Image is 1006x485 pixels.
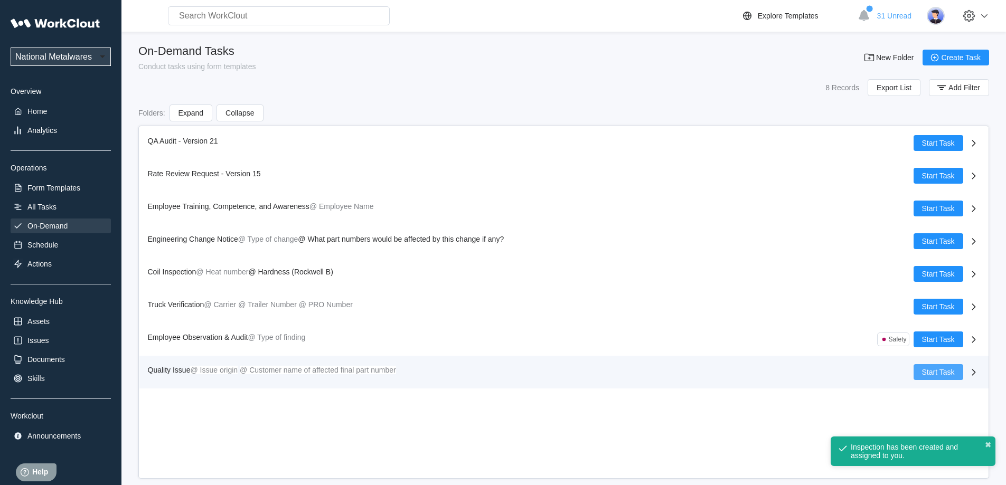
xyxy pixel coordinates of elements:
[11,199,111,214] a: All Tasks
[238,300,297,309] mark: @ Trailer Number
[148,235,238,243] span: Engineering Change Notice
[11,123,111,138] a: Analytics
[914,168,963,184] button: Start Task
[148,169,261,178] span: Rate Review Request - Version 15
[922,270,955,278] span: Start Task
[27,374,45,383] div: Skills
[27,260,52,268] div: Actions
[148,137,218,145] span: QA Audit - Version 21
[27,203,57,211] div: All Tasks
[170,104,212,121] button: Expand
[876,54,914,61] span: New Folder
[11,180,111,195] a: Form Templates
[148,202,309,211] span: Employee Training, Competence, and Awareness
[27,336,49,345] div: Issues
[888,336,906,343] div: Safety
[851,443,963,460] div: Inspection has been created and assigned to you.
[148,300,204,309] span: Truck Verification
[11,412,111,420] div: Workclout
[299,300,353,309] mark: @ PRO Number
[139,159,989,192] a: Rate Review Request - Version 15Start Task
[927,7,945,25] img: user-5.png
[914,331,963,347] button: Start Task
[857,50,923,65] button: New Folder
[11,371,111,386] a: Skills
[877,12,911,20] span: 31 Unread
[298,235,504,243] span: @ What part numbers would be affected by this change if any?
[139,356,989,388] a: Quality Issue@ Issue origin@ Customer name of affected final part numberStart Task
[204,300,236,309] mark: @ Carrier
[922,336,955,343] span: Start Task
[139,127,989,159] a: QA Audit - Version 21Start Task
[190,366,238,374] mark: @ Issue origin
[11,104,111,119] a: Home
[11,218,111,233] a: On-Demand
[914,201,963,216] button: Start Task
[139,192,989,225] a: Employee Training, Competence, and Awareness@ Employee NameStart Task
[922,172,955,179] span: Start Task
[178,109,203,117] span: Expand
[825,83,859,92] div: 8 Records
[948,84,980,91] span: Add Filter
[168,6,390,25] input: Search WorkClout
[139,323,989,356] a: Employee Observation & Audit@ Type of findingSafetyStart Task
[11,314,111,329] a: Assets
[868,79,920,96] button: Export List
[922,139,955,147] span: Start Task
[248,268,333,276] span: @ Hardness (Rockwell B)
[914,135,963,151] button: Start Task
[914,233,963,249] button: Start Task
[139,225,989,258] a: Engineering Change Notice@ Type of change@ What part numbers would be affected by this change if ...
[139,290,989,323] a: Truck Verification@ Carrier@ Trailer Number@ PRO NumberStart Task
[27,126,57,135] div: Analytics
[923,50,989,65] button: Create Task
[27,317,50,326] div: Assets
[914,299,963,315] button: Start Task
[877,84,911,91] span: Export List
[942,54,981,61] span: Create Task
[929,79,989,96] button: Add Filter
[138,62,256,71] div: Conduct tasks using form templates
[11,256,111,271] a: Actions
[741,9,852,22] a: Explore Templates
[914,364,963,380] button: Start Task
[217,104,263,121] button: Collapse
[11,237,111,252] a: Schedule
[11,429,111,443] a: Announcements
[225,109,254,117] span: Collapse
[309,202,374,211] mark: @ Employee Name
[138,109,165,117] div: Folders :
[148,366,191,374] span: Quality Issue
[139,258,989,290] a: Coil Inspection@ Heat number@ Hardness (Rockwell B)Start Task
[196,268,248,276] mark: @ Heat number
[27,222,68,230] div: On-Demand
[985,441,991,449] button: close
[922,237,955,245] span: Start Task
[922,205,955,212] span: Start Task
[11,333,111,348] a: Issues
[240,366,396,374] mark: @ Customer name of affected final part number
[914,266,963,282] button: Start Task
[922,368,955,376] span: Start Task
[11,352,111,367] a: Documents
[238,235,298,243] mark: @ Type of change
[27,432,81,440] div: Announcements
[27,355,65,364] div: Documents
[27,241,58,249] div: Schedule
[138,44,256,58] div: On-Demand Tasks
[11,164,111,172] div: Operations
[148,333,248,341] span: Employee Observation & Audit
[922,303,955,310] span: Start Task
[11,87,111,96] div: Overview
[11,297,111,306] div: Knowledge Hub
[148,268,196,276] span: Coil Inspection
[27,107,47,116] div: Home
[27,184,80,192] div: Form Templates
[248,333,305,341] mark: @ Type of finding
[758,12,819,20] div: Explore Templates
